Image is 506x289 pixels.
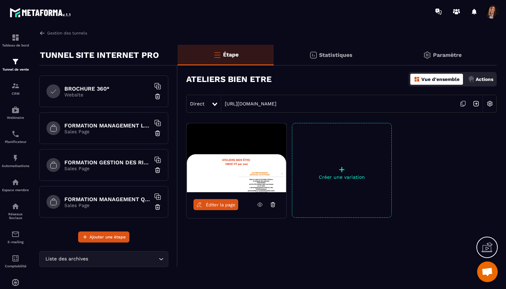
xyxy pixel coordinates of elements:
[39,251,168,267] div: Search for option
[470,97,483,110] img: arrow-next.bcc2205e.svg
[2,197,29,225] a: social-networksocial-networkRéseaux Sociaux
[2,212,29,220] p: Réseaux Sociaux
[2,43,29,47] p: Tableau de bord
[39,30,87,36] a: Gestion des tunnels
[2,116,29,120] p: Webinaire
[221,101,276,106] a: [URL][DOMAIN_NAME]
[11,202,20,210] img: social-network
[154,93,161,100] img: trash
[476,76,493,82] p: Actions
[206,202,235,207] span: Éditer la page
[64,129,150,134] p: Sales Page
[154,167,161,174] img: trash
[11,82,20,90] img: formation
[11,178,20,186] img: automations
[11,106,20,114] img: automations
[89,255,157,263] input: Search for option
[2,249,29,273] a: accountantaccountantComptabilité
[154,130,161,137] img: trash
[11,58,20,66] img: formation
[78,231,129,242] button: Ajouter une étape
[414,76,420,82] img: dashboard-orange.40269519.svg
[11,154,20,162] img: automations
[483,97,496,110] img: setting-w.858f3a88.svg
[213,51,221,59] img: bars-o.4a397970.svg
[64,166,150,171] p: Sales Page
[186,74,272,84] h3: ATELIERS BIEN ETRE
[11,254,20,262] img: accountant
[421,76,460,82] p: Vue d'ensemble
[433,52,462,58] p: Paramètre
[2,149,29,173] a: automationsautomationsAutomatisations
[11,33,20,42] img: formation
[2,92,29,95] p: CRM
[64,159,150,166] h6: FORMATION GESTION DES RISQUES EN SANTE
[2,240,29,244] p: E-mailing
[190,101,204,106] span: Direct
[292,174,391,180] p: Créer une variation
[11,130,20,138] img: scheduler
[2,264,29,268] p: Comptabilité
[44,255,89,263] span: Liste des archives
[40,48,159,62] p: TUNNEL SITE INTERNET PRO
[187,123,286,192] img: image
[292,165,391,174] p: +
[309,51,317,59] img: stats.20deebd0.svg
[2,188,29,192] p: Espace membre
[2,52,29,76] a: formationformationTunnel de vente
[2,125,29,149] a: schedulerschedulerPlanificateur
[2,28,29,52] a: formationformationTableau de bord
[2,68,29,71] p: Tunnel de vente
[2,164,29,168] p: Automatisations
[2,173,29,197] a: automationsautomationsEspace membre
[2,76,29,101] a: formationformationCRM
[423,51,431,59] img: setting-gr.5f69749f.svg
[193,199,238,210] a: Éditer la page
[223,51,239,58] p: Étape
[319,52,352,58] p: Statistiques
[64,92,150,97] p: Website
[64,122,150,129] h6: FORMATION MANAGEMENT LEADERSHIP
[39,30,45,36] img: arrow
[64,85,150,92] h6: BROCHURE 360°
[11,230,20,238] img: email
[2,225,29,249] a: emailemailE-mailing
[10,6,72,19] img: logo
[2,140,29,144] p: Planificateur
[2,101,29,125] a: automationsautomationsWebinaire
[89,234,126,240] span: Ajouter une étape
[64,196,150,203] h6: FORMATION MANAGEMENT QUALITE ET RISQUES EN ESSMS
[154,204,161,210] img: trash
[468,76,474,82] img: actions.d6e523a2.png
[477,261,498,282] a: Ouvrir le chat
[64,203,150,208] p: Sales Page
[11,278,20,287] img: automations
